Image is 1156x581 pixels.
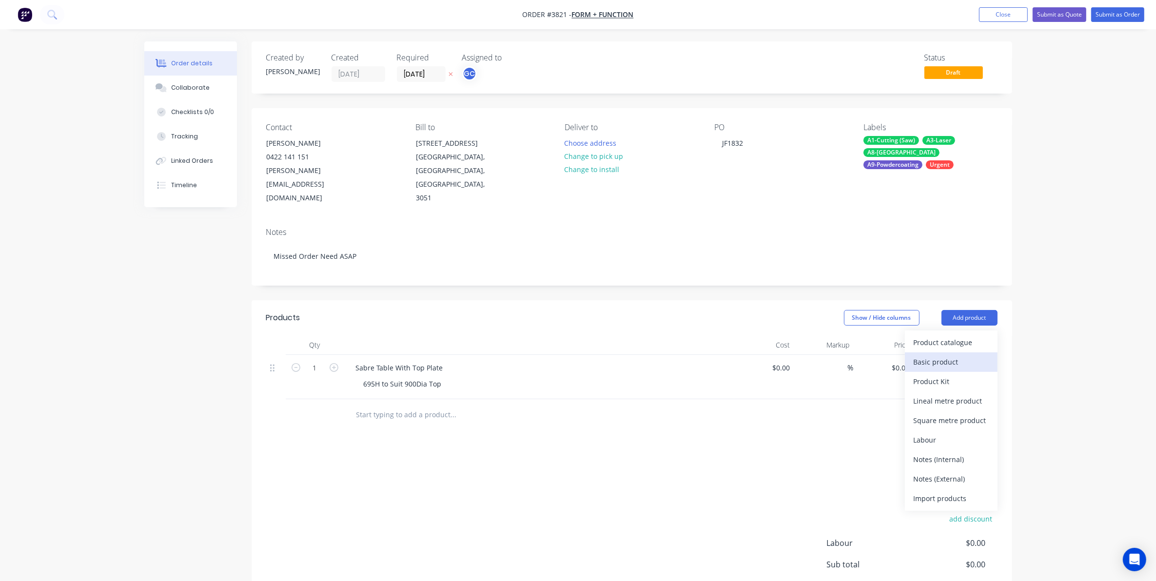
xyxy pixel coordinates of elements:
button: Notes (Internal) [905,450,998,469]
div: Labels [863,123,997,132]
span: % [848,362,854,373]
button: Change to pick up [559,150,628,163]
div: Markup [794,335,854,355]
div: Qty [286,335,344,355]
div: Product catalogue [914,335,989,349]
div: Collaborate [171,83,210,92]
button: Basic product [905,352,998,372]
button: Change to install [559,163,625,176]
div: [STREET_ADDRESS] [416,136,497,150]
div: Labour [914,433,989,447]
button: GC [462,66,477,81]
div: [PERSON_NAME]0422 141 151[PERSON_NAME][EMAIL_ADDRESS][DOMAIN_NAME] [258,136,356,205]
div: PO [714,123,848,132]
span: Labour [827,537,914,549]
div: Notes (Internal) [914,452,989,466]
div: Order details [171,59,213,68]
button: Lineal metre product [905,391,998,411]
div: Open Intercom Messenger [1123,548,1146,571]
button: Notes (External) [905,469,998,489]
div: Assigned to [462,53,560,62]
div: Import products [914,491,989,505]
button: Choose address [559,136,622,149]
div: Notes (External) [914,472,989,486]
div: 0422 141 151 [267,150,348,164]
button: Submit as Order [1091,7,1144,22]
button: Order details [144,51,237,76]
button: Labour [905,430,998,450]
button: Product catalogue [905,333,998,352]
div: Notes [266,228,998,237]
span: Sub total [827,559,914,570]
button: Checklists 0/0 [144,100,237,124]
span: Order #3821 - [523,10,572,19]
div: Required [397,53,451,62]
div: A8-[GEOGRAPHIC_DATA] [863,148,940,157]
div: Status [924,53,998,62]
input: Start typing to add a product... [356,405,551,425]
button: add discount [944,512,998,525]
div: Created [332,53,385,62]
button: Product Kit [905,372,998,391]
div: A3-Laser [922,136,955,145]
button: Square metre product [905,411,998,430]
div: Deliver to [565,123,698,132]
button: Show / Hide columns [844,310,920,326]
div: Linked Orders [171,156,213,165]
button: Timeline [144,173,237,197]
span: $0.00 [913,559,985,570]
button: Add product [941,310,998,326]
div: Product Kit [914,374,989,388]
span: Draft [924,66,983,78]
div: Square metre product [914,413,989,427]
div: Bill to [415,123,549,132]
a: Form + Function [572,10,634,19]
div: Checklists 0/0 [171,108,214,116]
div: [PERSON_NAME] [267,136,348,150]
div: A1-Cutting (Saw) [863,136,919,145]
div: Tracking [171,132,198,141]
button: Submit as Quote [1033,7,1086,22]
div: A9-Powdercoating [863,160,922,169]
div: Urgent [926,160,954,169]
div: [PERSON_NAME][EMAIL_ADDRESS][DOMAIN_NAME] [267,164,348,205]
div: 695H to Suit 900Dia Top [356,377,450,391]
div: Products [266,312,300,324]
div: JF1832 [714,136,751,150]
button: Import products [905,489,998,508]
div: Missed Order Need ASAP [266,241,998,271]
button: Linked Orders [144,149,237,173]
div: Price [854,335,914,355]
div: Created by [266,53,320,62]
div: Sabre Table With Top Plate [348,361,451,375]
button: Collaborate [144,76,237,100]
button: Tracking [144,124,237,149]
div: Contact [266,123,400,132]
img: Factory [18,7,32,22]
div: [GEOGRAPHIC_DATA], [GEOGRAPHIC_DATA], [GEOGRAPHIC_DATA], 3051 [416,150,497,205]
div: Basic product [914,355,989,369]
div: [PERSON_NAME] [266,66,320,77]
span: $0.00 [913,537,985,549]
button: Close [979,7,1028,22]
div: Cost [734,335,794,355]
div: Timeline [171,181,197,190]
div: Lineal metre product [914,394,989,408]
div: [STREET_ADDRESS][GEOGRAPHIC_DATA], [GEOGRAPHIC_DATA], [GEOGRAPHIC_DATA], 3051 [408,136,505,205]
